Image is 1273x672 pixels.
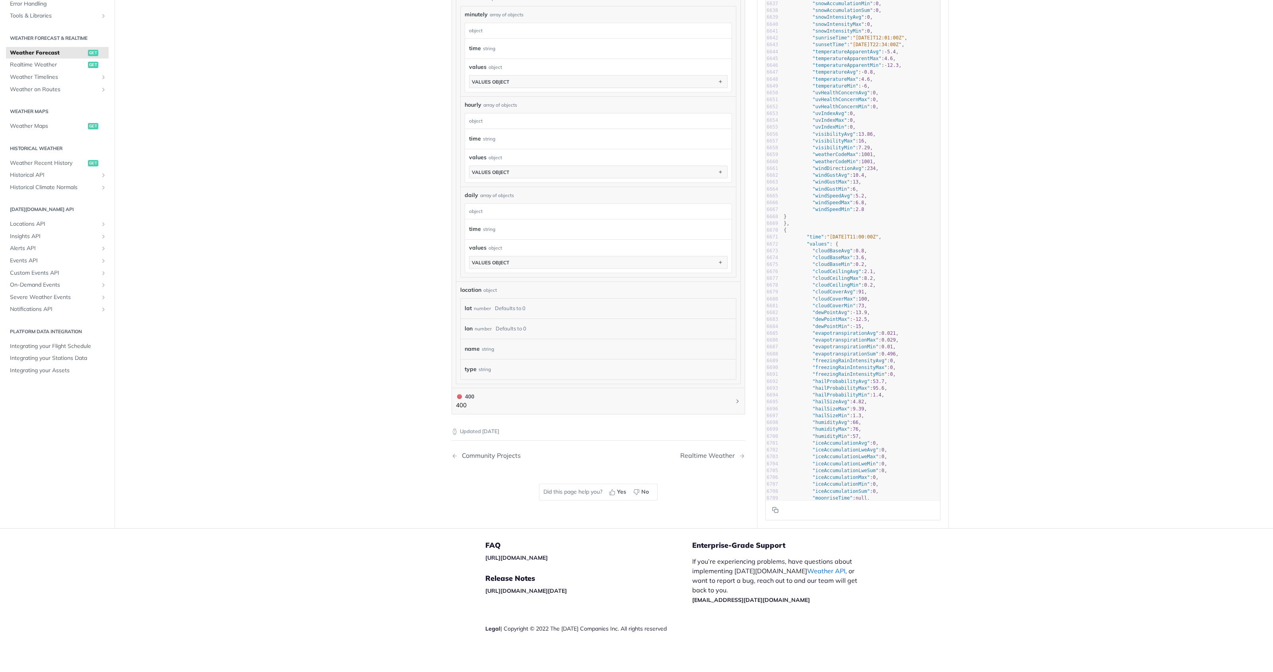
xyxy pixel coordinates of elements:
span: : , [784,104,879,109]
div: number [474,303,491,314]
span: : , [784,275,876,281]
span: : , [784,268,876,274]
span: 4.6 [884,55,893,61]
a: Tools & LibrariesShow subpages for Tools & Libraries [6,10,109,22]
span: Insights API [10,232,98,240]
div: 6665 [766,192,778,199]
a: Next Page: Realtime Weather [680,452,745,459]
div: 6672 [766,240,778,247]
button: values object [469,256,727,268]
div: 6656 [766,131,778,137]
span: "uvIndexMin" [812,124,847,130]
span: "uvHealthConcernMin" [812,104,870,109]
span: "uvHealthConcernAvg" [812,90,870,96]
span: get [88,160,98,166]
span: 0 [876,0,878,6]
a: Weather Mapsget [6,120,109,132]
div: 6679 [766,289,778,295]
span: 3.6 [856,255,864,260]
span: : , [784,303,867,308]
button: values object [469,76,727,88]
span: "uvIndexAvg" [812,110,847,116]
div: array of objects [490,11,524,18]
span: : , [784,310,870,315]
span: hourly [465,101,481,109]
div: 6639 [766,14,778,21]
span: - [884,49,887,54]
span: : , [784,179,861,185]
span: Severe Weather Events [10,293,98,301]
span: "snowAccumulationSum" [812,8,873,13]
div: 6646 [766,62,778,69]
span: 5.4 [887,49,896,54]
span: : , [784,117,856,123]
span: 2.1 [864,268,873,274]
span: Weather Timelines [10,73,98,81]
div: 6649 [766,82,778,89]
div: 6655 [766,124,778,131]
span: : , [784,131,876,137]
div: object [465,23,730,38]
div: 6640 [766,21,778,27]
span: Custom Events API [10,269,98,277]
div: 6652 [766,103,778,110]
a: Integrating your Stations Data [6,352,109,364]
div: 6668 [766,213,778,220]
span: : , [784,296,870,301]
span: "snowIntensityAvg" [812,14,864,20]
div: 6661 [766,165,778,172]
span: 5.2 [856,193,864,198]
span: : , [784,90,879,96]
span: "cloudBaseAvg" [812,248,853,253]
span: 0 [850,110,853,116]
span: "temperatureApparentMin" [812,63,881,68]
span: "windSpeedAvg" [812,193,853,198]
span: "cloudCeilingMin" [812,282,861,288]
span: "visibilityAvg" [812,131,855,137]
div: 6662 [766,172,778,179]
div: object [489,154,502,161]
span: On-Demand Events [10,281,98,289]
span: values [469,153,487,162]
a: Realtime Weatherget [6,59,109,71]
div: 6681 [766,302,778,309]
button: Show subpages for Events API [100,258,107,264]
div: 6638 [766,7,778,14]
a: [EMAIL_ADDRESS][DATE][DOMAIN_NAME] [692,596,810,604]
span: Historical Climate Normals [10,183,98,191]
span: 6 [864,83,867,88]
div: string [483,133,495,145]
span: No [641,488,649,496]
span: Weather Forecast [10,49,86,57]
span: Tools & Libraries [10,12,98,20]
a: Historical APIShow subpages for Historical API [6,169,109,181]
div: string [483,43,495,54]
span: values [469,63,487,71]
span: 13.86 [858,131,873,137]
h2: [DATE][DOMAIN_NAME] API [6,206,109,213]
button: No [631,486,653,498]
span: : , [784,97,879,102]
label: lat [465,303,472,314]
span: - [861,83,864,88]
span: 0 [873,104,876,109]
button: Copy to clipboard [770,504,781,516]
span: : , [784,35,907,41]
button: Show subpages for Weather Timelines [100,74,107,80]
span: : , [784,172,867,178]
div: 6683 [766,316,778,323]
span: 0.8 [864,69,873,75]
span: 16 [858,138,864,143]
span: 100 [858,296,867,301]
span: daily [465,191,478,199]
div: 6659 [766,151,778,158]
span: : , [784,200,867,205]
span: : , [784,165,879,171]
div: values object [472,79,509,85]
div: 6660 [766,158,778,165]
button: Show subpages for Historical API [100,172,107,178]
div: object [489,244,502,252]
span: : , [784,282,876,288]
span: get [88,123,98,129]
div: Community Projects [458,452,521,459]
